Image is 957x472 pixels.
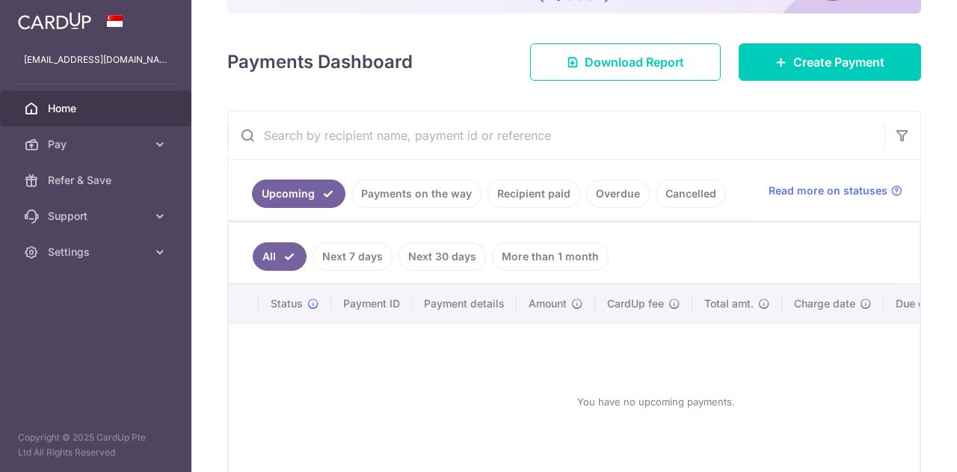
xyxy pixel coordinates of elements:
a: Read more on statuses [769,183,902,198]
span: Read more on statuses [769,183,887,198]
a: Cancelled [656,180,726,208]
a: All [253,242,307,271]
span: Download Report [585,53,684,71]
h4: Payments Dashboard [227,49,413,76]
a: More than 1 month [492,242,609,271]
a: Download Report [530,43,721,81]
span: Create Payment [793,53,884,71]
a: Recipient paid [487,180,580,208]
input: Search by recipient name, payment id or reference [228,111,884,159]
span: Settings [48,245,147,260]
span: CardUp fee [607,296,664,311]
a: Next 30 days [399,242,486,271]
span: Support [48,209,147,224]
span: Amount [529,296,567,311]
a: Upcoming [252,180,345,208]
a: Payments on the way [351,180,481,208]
span: Home [48,101,147,116]
th: Payment ID [331,284,412,323]
span: Refer & Save [48,173,147,188]
span: Charge date [794,296,855,311]
a: Next 7 days [313,242,393,271]
a: Overdue [586,180,650,208]
th: Payment details [412,284,517,323]
a: Create Payment [739,43,921,81]
p: [EMAIL_ADDRESS][DOMAIN_NAME] [24,52,167,67]
span: Status [271,296,303,311]
span: Help [34,10,64,24]
span: Due date [896,296,941,311]
img: CardUp [18,12,91,30]
span: Total amt. [704,296,754,311]
span: Pay [48,137,147,152]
